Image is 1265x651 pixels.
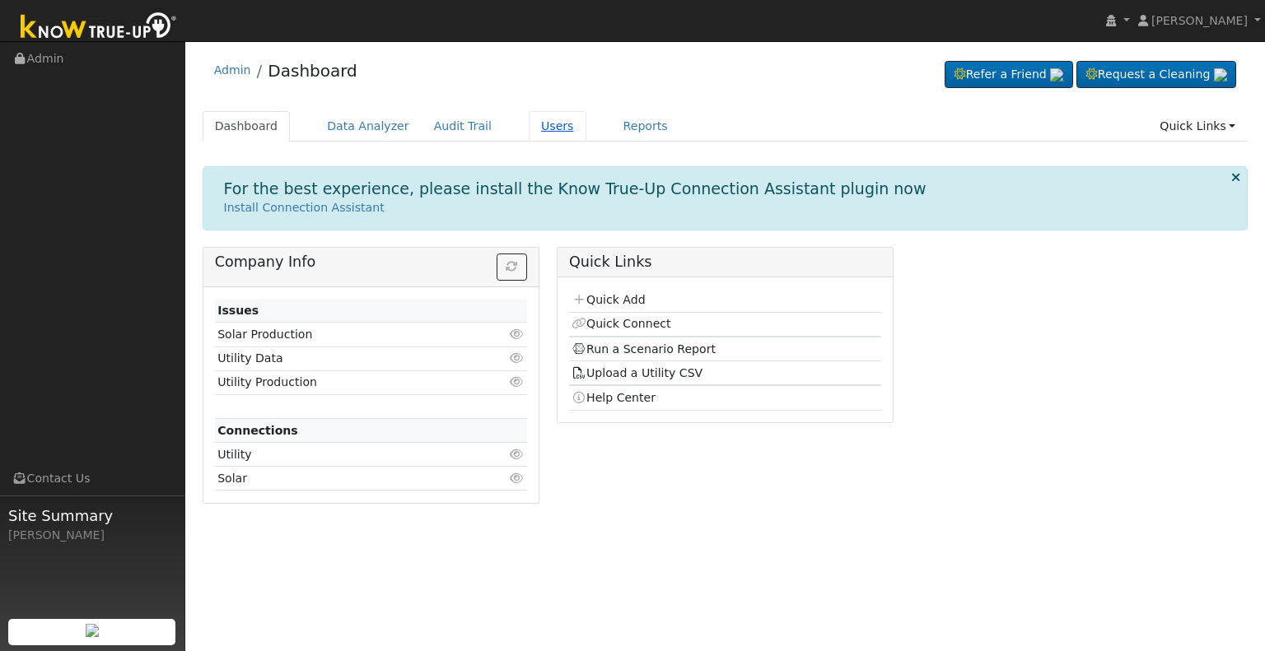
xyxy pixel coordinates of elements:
a: Upload a Utility CSV [572,366,703,379]
a: Dashboard [268,61,357,81]
span: [PERSON_NAME] [1151,14,1248,27]
a: Install Connection Assistant [224,201,385,214]
h5: Company Info [215,253,527,271]
a: Quick Connect [572,317,670,330]
td: Utility Data [215,346,477,370]
a: Quick Links [1147,111,1248,142]
a: Run a Scenario Report [572,342,716,356]
td: Solar [215,467,477,491]
a: Users [529,111,586,142]
i: Click to view [510,472,525,484]
a: Dashboard [203,111,291,142]
img: Know True-Up [12,9,185,46]
td: Solar Production [215,323,477,346]
a: Quick Add [572,293,645,306]
a: Reports [611,111,680,142]
div: [PERSON_NAME] [8,527,176,544]
a: Help Center [572,391,656,404]
h5: Quick Links [569,253,881,271]
img: retrieve [86,624,99,637]
strong: Connections [217,424,298,437]
h1: For the best experience, please install the Know True-Up Connection Assistant plugin now [224,179,927,198]
a: Data Analyzer [315,111,422,142]
a: Request a Cleaning [1076,61,1236,89]
a: Admin [214,63,251,77]
img: retrieve [1214,68,1227,81]
i: Click to view [510,328,525,340]
i: Click to view [510,376,525,388]
td: Utility [215,443,477,467]
i: Click to view [510,352,525,364]
strong: Issues [217,304,259,317]
a: Audit Trail [422,111,504,142]
i: Click to view [510,449,525,460]
img: retrieve [1050,68,1063,81]
a: Refer a Friend [945,61,1073,89]
td: Utility Production [215,370,477,394]
span: Site Summary [8,505,176,527]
